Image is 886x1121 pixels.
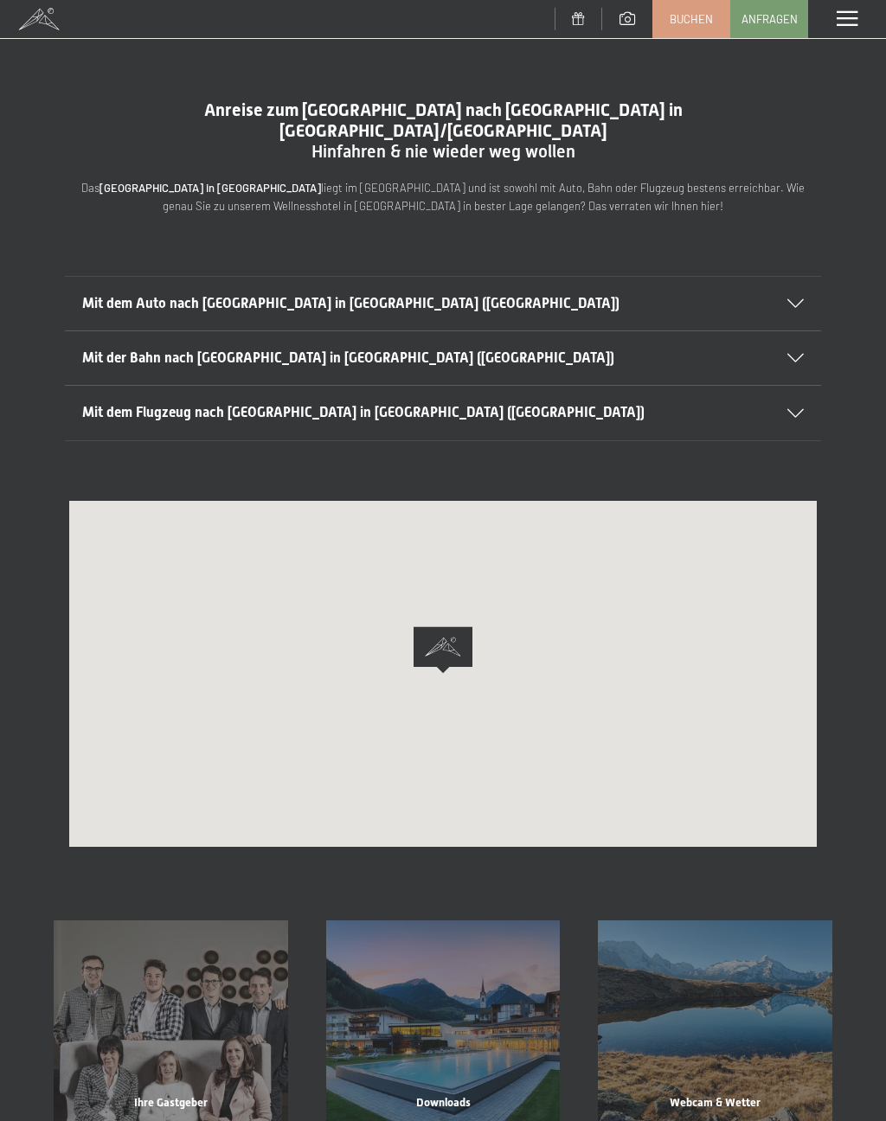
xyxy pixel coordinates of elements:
[670,11,713,27] span: Buchen
[69,179,817,215] p: Das liegt im [GEOGRAPHIC_DATA] und ist sowohl mit Auto, Bahn oder Flugzeug bestens erreichbar. Wi...
[82,349,614,366] span: Mit der Bahn nach [GEOGRAPHIC_DATA] in [GEOGRAPHIC_DATA] ([GEOGRAPHIC_DATA])
[204,99,683,141] span: Anreise zum [GEOGRAPHIC_DATA] nach [GEOGRAPHIC_DATA] in [GEOGRAPHIC_DATA]/[GEOGRAPHIC_DATA]
[653,1,729,37] a: Buchen
[742,11,798,27] span: Anfragen
[311,141,575,162] span: Hinfahren & nie wieder weg wollen
[407,619,479,681] div: Alpine Luxury SPA Resort SCHWARZENSTEIN
[100,181,321,195] strong: [GEOGRAPHIC_DATA] in [GEOGRAPHIC_DATA]
[82,295,620,311] span: Mit dem Auto nach [GEOGRAPHIC_DATA] in [GEOGRAPHIC_DATA] ([GEOGRAPHIC_DATA])
[670,1096,761,1109] span: Webcam & Wetter
[82,404,645,420] span: Mit dem Flugzeug nach [GEOGRAPHIC_DATA] in [GEOGRAPHIC_DATA] ([GEOGRAPHIC_DATA])
[134,1096,208,1109] span: Ihre Gastgeber
[731,1,807,37] a: Anfragen
[416,1096,471,1109] span: Downloads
